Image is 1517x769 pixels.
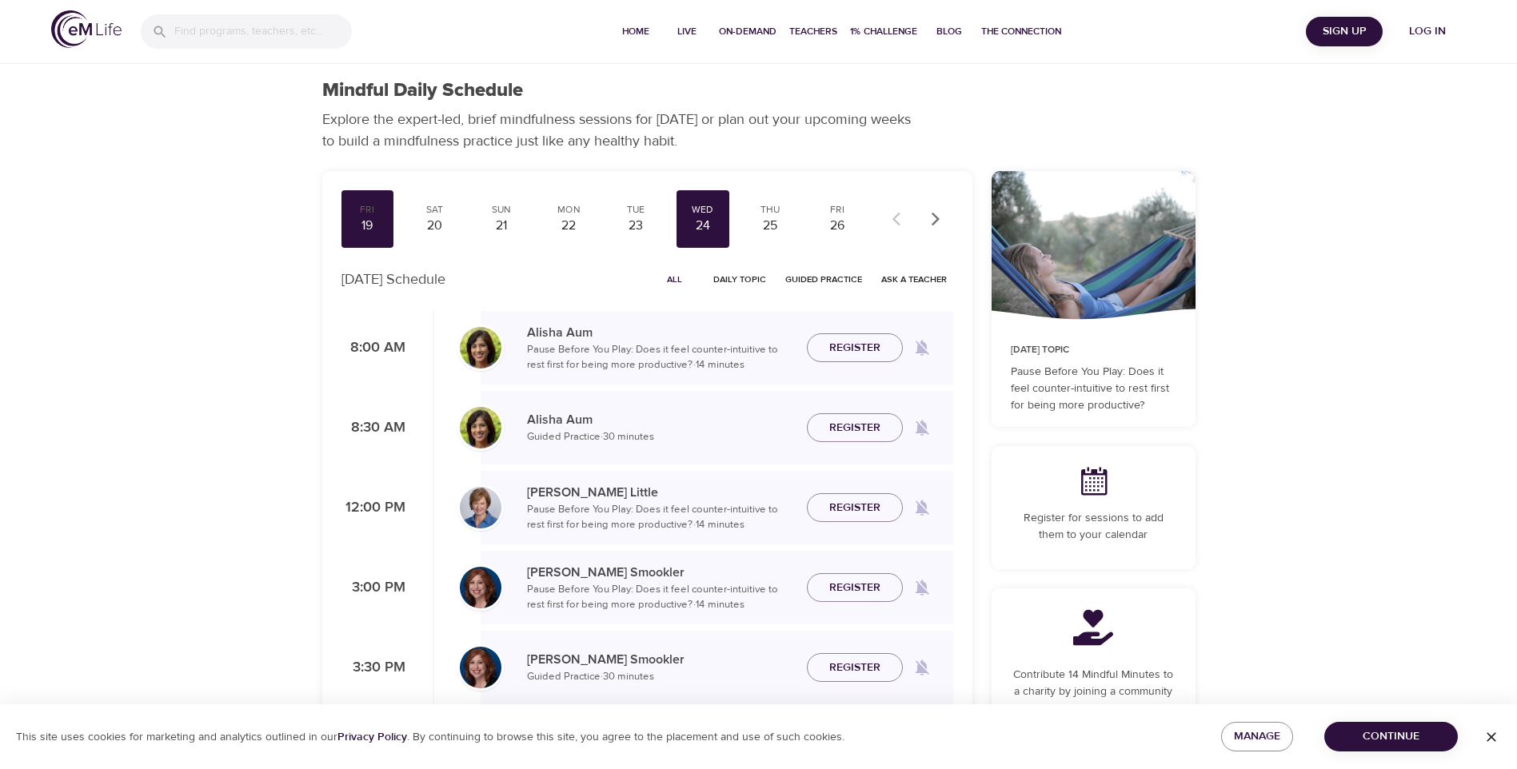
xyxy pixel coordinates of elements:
button: Continue [1324,722,1458,751]
span: Log in [1395,22,1459,42]
span: Remind me when a class goes live every Wednesday at 12:00 PM [903,488,941,527]
div: 19 [348,217,388,235]
p: Guided Practice · 30 minutes [527,669,794,685]
div: Sun [481,203,521,217]
button: Register [807,413,903,443]
a: Privacy Policy [337,730,407,744]
img: Elaine_Smookler-min.jpg [460,647,501,688]
p: [DATE] Topic [1011,343,1176,357]
div: Thu [750,203,790,217]
span: Live [668,23,706,40]
img: logo [51,10,122,48]
div: 26 [817,217,857,235]
div: 25 [750,217,790,235]
button: All [649,267,701,292]
p: 3:00 PM [341,577,405,599]
img: Alisha%20Aum%208-9-21.jpg [460,327,501,369]
button: Daily Topic [707,267,772,292]
div: Tue [616,203,656,217]
span: Sign Up [1312,22,1376,42]
div: Wed [683,203,723,217]
span: 1% Challenge [850,23,917,40]
img: Elaine_Smookler-min.jpg [460,567,501,608]
p: 8:30 AM [341,417,405,439]
span: The Connection [981,23,1061,40]
p: Pause Before You Play: Does it feel counter-intuitive to rest first for being more productive? [1011,364,1176,414]
span: Register [829,578,880,598]
h1: Mindful Daily Schedule [322,79,523,102]
p: Explore the expert-led, brief mindfulness sessions for [DATE] or plan out your upcoming weeks to ... [322,109,922,152]
p: 8:00 AM [341,337,405,359]
span: Teachers [789,23,837,40]
span: Register [829,338,880,358]
span: Remind me when a class goes live every Wednesday at 8:00 AM [903,329,941,367]
span: Continue [1337,727,1445,747]
span: Remind me when a class goes live every Wednesday at 3:00 PM [903,568,941,607]
button: Log in [1389,17,1466,46]
div: Sat [414,203,454,217]
div: 22 [549,217,589,235]
div: 24 [683,217,723,235]
span: Remind me when a class goes live every Wednesday at 3:30 PM [903,648,941,687]
button: Register [807,493,903,523]
p: Alisha Aum [527,410,794,429]
span: Daily Topic [713,272,766,287]
p: [DATE] Schedule [341,269,445,290]
div: 20 [414,217,454,235]
p: [PERSON_NAME] Smookler [527,563,794,582]
span: Ask a Teacher [881,272,947,287]
p: Register for sessions to add them to your calendar [1011,510,1176,544]
img: Kerry_Little_Headshot_min.jpg [460,487,501,528]
span: Register [829,658,880,678]
span: Blog [930,23,968,40]
div: Fri [817,203,857,217]
p: Guided Practice · 30 minutes [527,429,794,445]
span: Register [829,418,880,438]
button: Register [807,333,903,363]
p: [PERSON_NAME] Little [527,483,794,502]
span: Guided Practice [785,272,862,287]
p: Contribute 14 Mindful Minutes to a charity by joining a community and completing this program. [1011,667,1176,717]
p: Pause Before You Play: Does it feel counter-intuitive to rest first for being more productive? · ... [527,342,794,373]
p: 12:00 PM [341,497,405,519]
div: 23 [616,217,656,235]
button: Register [807,573,903,603]
span: Register [829,498,880,518]
p: Pause Before You Play: Does it feel counter-intuitive to rest first for being more productive? · ... [527,502,794,533]
p: Alisha Aum [527,323,794,342]
img: Alisha%20Aum%208-9-21.jpg [460,407,501,448]
span: Home [617,23,655,40]
p: Pause Before You Play: Does it feel counter-intuitive to rest first for being more productive? · ... [527,582,794,613]
button: Sign Up [1306,17,1383,46]
button: Guided Practice [779,267,868,292]
span: Manage [1234,727,1280,747]
span: Remind me when a class goes live every Wednesday at 8:30 AM [903,408,941,447]
div: 21 [481,217,521,235]
p: [PERSON_NAME] Smookler [527,650,794,669]
span: All [656,272,694,287]
div: Fri [348,203,388,217]
p: 3:30 PM [341,657,405,679]
button: Register [807,653,903,683]
input: Find programs, teachers, etc... [174,14,352,49]
button: Ask a Teacher [875,267,953,292]
button: Manage [1221,722,1293,751]
div: Mon [549,203,589,217]
span: On-Demand [719,23,776,40]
